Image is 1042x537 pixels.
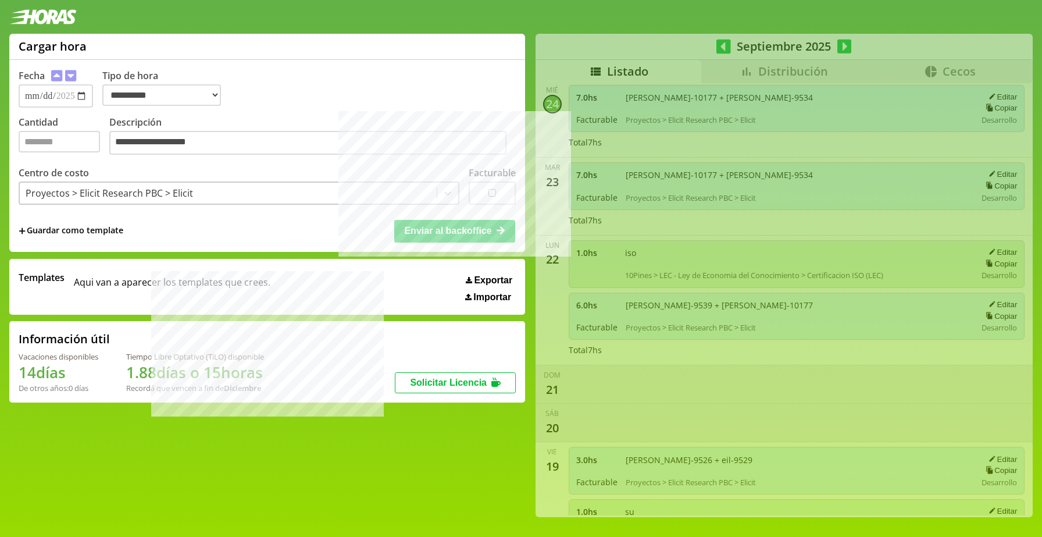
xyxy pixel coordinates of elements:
[19,362,98,383] h1: 14 días
[102,84,221,106] select: Tipo de hora
[394,220,515,242] button: Enviar al backoffice
[126,362,264,383] h1: 1.88 días o 15 horas
[19,383,98,393] div: De otros años: 0 días
[19,225,123,237] span: +Guardar como template
[224,383,261,393] b: Diciembre
[9,9,77,24] img: logotipo
[19,38,87,54] h1: Cargar hora
[469,166,516,179] label: Facturable
[410,378,487,387] span: Solicitar Licencia
[19,351,98,362] div: Vacaciones disponibles
[19,116,109,158] label: Cantidad
[473,292,511,303] span: Importar
[395,372,516,393] button: Solicitar Licencia
[74,271,270,303] span: Aqui van a aparecer los templates que crees.
[19,166,89,179] label: Centro de costo
[102,69,230,108] label: Tipo de hora
[109,131,506,155] textarea: Descripción
[109,116,516,158] label: Descripción
[19,271,65,284] span: Templates
[19,225,26,237] span: +
[19,331,110,347] h2: Información útil
[126,383,264,393] div: Recordá que vencen a fin de
[26,187,193,200] div: Proyectos > Elicit Research PBC > Elicit
[126,351,264,362] div: Tiempo Libre Optativo (TiLO) disponible
[474,275,512,286] span: Exportar
[404,226,491,236] span: Enviar al backoffice
[462,275,516,286] button: Exportar
[19,131,100,152] input: Cantidad
[19,69,45,82] label: Fecha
